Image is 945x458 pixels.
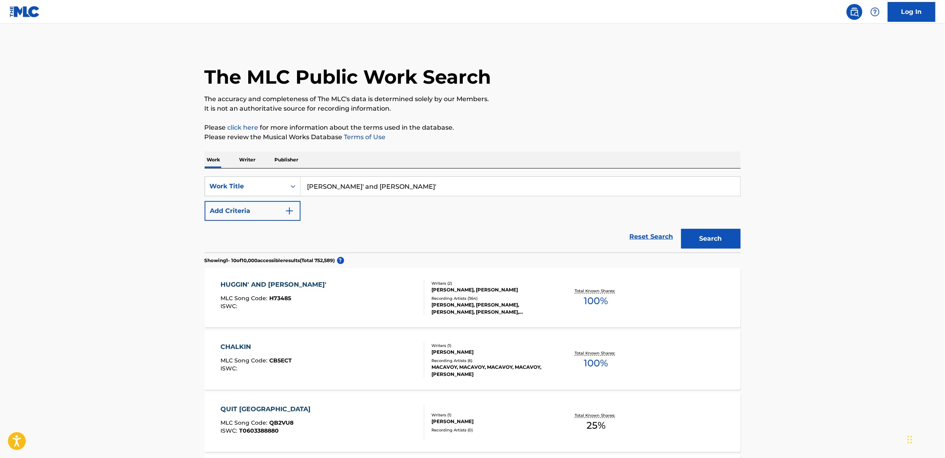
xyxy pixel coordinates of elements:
[220,357,269,364] span: MLC Song Code :
[220,404,314,414] div: QUIT [GEOGRAPHIC_DATA]
[432,280,552,286] div: Writers ( 2 )
[205,330,741,390] a: CHALKINMLC Song Code:CB5ECTISWC:Writers (1)[PERSON_NAME]Recording Artists (6)MACAVOY, MACAVOY, MA...
[584,294,608,308] span: 100 %
[575,350,617,356] p: Total Known Shares:
[432,418,552,425] div: [PERSON_NAME]
[584,356,608,370] span: 100 %
[210,182,281,191] div: Work Title
[205,94,741,104] p: The accuracy and completeness of The MLC's data is determined solely by our Members.
[205,257,335,264] p: Showing 1 - 10 of 10,000 accessible results (Total 752,589 )
[269,419,293,426] span: QB2VU8
[205,132,741,142] p: Please review the Musical Works Database
[432,349,552,356] div: [PERSON_NAME]
[867,4,883,20] div: Help
[205,201,301,221] button: Add Criteria
[432,412,552,418] div: Writers ( 1 )
[285,206,294,216] img: 9d2ae6d4665cec9f34b9.svg
[205,123,741,132] p: Please for more information about the terms used in the database.
[220,303,239,310] span: ISWC :
[337,257,344,264] span: ?
[847,4,863,20] a: Public Search
[220,295,269,302] span: MLC Song Code :
[220,427,239,434] span: ISWC :
[10,6,40,17] img: MLC Logo
[205,65,491,89] h1: The MLC Public Work Search
[343,133,386,141] a: Terms of Use
[432,364,552,378] div: MACAVOY, MACAVOY, MACAVOY, MACAVOY, [PERSON_NAME]
[228,124,259,131] a: click here
[205,268,741,328] a: HUGGIN' AND [PERSON_NAME]'MLC Song Code:H73485ISWC:Writers (2)[PERSON_NAME], [PERSON_NAME]Recordi...
[205,176,741,253] form: Search Form
[237,151,258,168] p: Writer
[269,295,291,302] span: H73485
[908,428,912,452] div: Drag
[272,151,301,168] p: Publisher
[205,393,741,452] a: QUIT [GEOGRAPHIC_DATA]MLC Song Code:QB2VU8ISWC:T0603388880Writers (1)[PERSON_NAME]Recording Artis...
[432,301,552,316] div: [PERSON_NAME], [PERSON_NAME], [PERSON_NAME], [PERSON_NAME], [PERSON_NAME]
[587,418,606,433] span: 25 %
[205,104,741,113] p: It is not an authoritative source for recording information.
[220,365,239,372] span: ISWC :
[870,7,880,17] img: help
[432,358,552,364] div: Recording Artists ( 6 )
[575,412,617,418] p: Total Known Shares:
[888,2,935,22] a: Log In
[239,427,279,434] span: T0603388880
[432,295,552,301] div: Recording Artists ( 364 )
[269,357,292,364] span: CB5ECT
[205,151,223,168] p: Work
[681,229,741,249] button: Search
[905,420,945,458] iframe: Chat Widget
[850,7,859,17] img: search
[432,343,552,349] div: Writers ( 1 )
[220,419,269,426] span: MLC Song Code :
[220,342,292,352] div: CHALKIN
[626,228,677,245] a: Reset Search
[432,427,552,433] div: Recording Artists ( 0 )
[220,280,330,289] div: HUGGIN' AND [PERSON_NAME]'
[432,286,552,293] div: [PERSON_NAME], [PERSON_NAME]
[575,288,617,294] p: Total Known Shares:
